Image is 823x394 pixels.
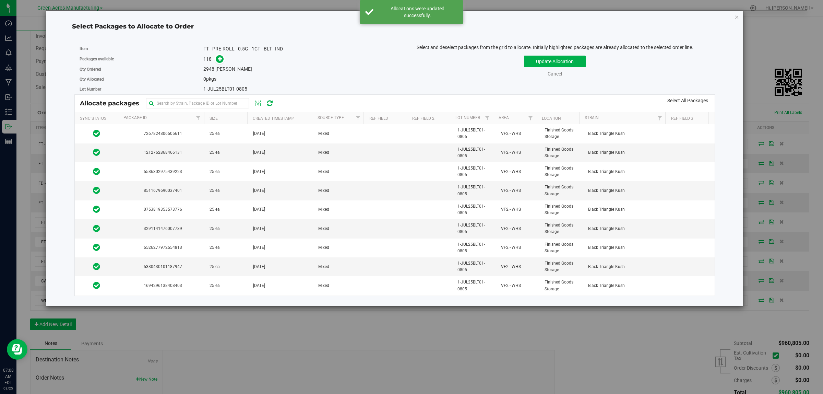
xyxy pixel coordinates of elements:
[588,225,625,232] span: Black Triangle Kush
[146,98,249,108] input: Search by Strain, Package ID or Lot Number
[253,130,265,137] span: [DATE]
[93,129,100,138] span: In Sync
[545,260,580,273] span: Finished Goods Storage
[588,206,625,213] span: Black Triangle Kush
[203,86,247,92] span: 1-JUL25BLT01-0805
[318,206,329,213] span: Mixed
[93,224,100,233] span: In Sync
[210,149,220,156] span: 25 ea
[210,264,220,270] span: 25 ea
[210,187,220,194] span: 25 ea
[457,127,493,140] span: 1-JUL25BLT01-0805
[525,112,536,124] a: Filter
[210,169,220,175] span: 25 ea
[122,244,201,251] span: 6526277972554813
[93,205,100,214] span: In Sync
[417,45,693,50] span: Select and deselect packages from the grid to allocate. Initially highlighted packages are alread...
[588,169,625,175] span: Black Triangle Kush
[203,45,390,53] div: FT - PRE-ROLL - 0.5G - 1CT - BLT - IND
[545,127,580,140] span: Finished Goods Storage
[122,169,201,175] span: 5586302975439223
[318,244,329,251] span: Mixed
[210,116,218,121] a: Size
[122,206,201,213] span: 0753819353573776
[203,56,212,62] span: 118
[80,86,204,92] label: Lot Number
[457,241,493,254] span: 1-JUL25BLT01-0805
[72,22,718,31] div: Select Packages to Allocate to Order
[318,225,329,232] span: Mixed
[215,66,252,72] span: [PERSON_NAME]
[542,116,561,121] a: Location
[501,187,521,194] span: VF2 - WHS
[122,225,201,232] span: 3291141476007739
[457,146,493,159] span: 1-JUL25BLT01-0805
[253,116,294,121] a: Created Timestamp
[253,282,265,289] span: [DATE]
[80,56,204,62] label: Packages available
[457,260,493,273] span: 1-JUL25BLT01-0805
[123,115,147,120] a: Package Id
[203,66,214,72] span: 2948
[210,282,220,289] span: 25 ea
[457,165,493,178] span: 1-JUL25BLT01-0805
[545,203,580,216] span: Finished Goods Storage
[545,146,580,159] span: Finished Goods Storage
[80,46,204,52] label: Item
[667,98,708,103] a: Select All Packages
[501,149,521,156] span: VF2 - WHS
[93,167,100,176] span: In Sync
[585,115,599,120] a: Strain
[545,184,580,197] span: Finished Goods Storage
[122,130,201,137] span: 7267824806505611
[93,262,100,271] span: In Sync
[352,112,363,124] a: Filter
[588,130,625,137] span: Black Triangle Kush
[548,71,562,77] a: Cancel
[122,187,201,194] span: 8511679690037401
[545,241,580,254] span: Finished Goods Storage
[210,244,220,251] span: 25 ea
[481,112,493,124] a: Filter
[501,264,521,270] span: VF2 - WHS
[193,112,204,124] a: Filter
[412,116,434,121] a: Ref Field 2
[455,115,480,120] a: Lot Number
[210,130,220,137] span: 25 ea
[253,169,265,175] span: [DATE]
[671,116,693,121] a: Ref Field 3
[210,206,220,213] span: 25 ea
[318,187,329,194] span: Mixed
[7,339,27,360] iframe: Resource center
[318,149,329,156] span: Mixed
[377,5,458,19] div: Allocations were updated successfully.
[501,225,521,232] span: VF2 - WHS
[501,130,521,137] span: VF2 - WHS
[501,169,521,175] span: VF2 - WHS
[80,66,204,72] label: Qty Ordered
[253,244,265,251] span: [DATE]
[80,100,146,107] span: Allocate packages
[122,282,201,289] span: 1694296138408403
[457,222,493,235] span: 1-JUL25BLT01-0805
[253,187,265,194] span: [DATE]
[253,264,265,270] span: [DATE]
[93,148,100,157] span: In Sync
[588,282,625,289] span: Black Triangle Kush
[253,225,265,232] span: [DATE]
[122,149,201,156] span: 1212762868466131
[588,244,625,251] span: Black Triangle Kush
[501,206,521,213] span: VF2 - WHS
[457,279,493,292] span: 1-JUL25BLT01-0805
[369,116,388,121] a: Ref Field
[588,264,625,270] span: Black Triangle Kush
[80,116,106,121] a: Sync Status
[524,56,586,67] button: Update Allocation
[588,149,625,156] span: Black Triangle Kush
[318,115,344,120] a: Source Type
[93,281,100,290] span: In Sync
[501,282,521,289] span: VF2 - WHS
[93,243,100,252] span: In Sync
[203,76,206,82] span: 0
[210,225,220,232] span: 25 ea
